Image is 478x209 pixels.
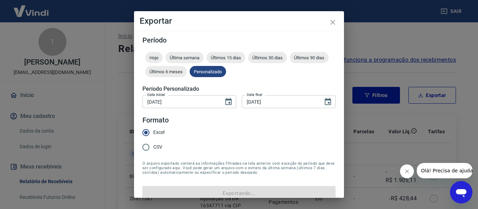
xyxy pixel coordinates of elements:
[4,5,59,10] span: Olá! Precisa de ajuda?
[166,55,204,60] span: Última semana
[145,66,187,77] div: Últimos 6 meses
[400,164,414,178] iframe: Fechar mensagem
[190,69,226,74] span: Personalizado
[242,95,318,108] input: DD/MM/YYYY
[190,66,226,77] div: Personalizado
[417,163,472,178] iframe: Mensagem da empresa
[222,95,236,109] button: Choose date, selected date is 8 de set de 2025
[153,129,164,136] span: Excel
[142,85,336,92] h5: Período Personalizado
[450,181,472,203] iframe: Botão para abrir a janela de mensagens
[140,17,338,25] h4: Exportar
[248,55,287,60] span: Últimos 30 dias
[324,14,341,31] button: close
[145,69,187,74] span: Últimos 6 meses
[142,161,336,175] span: O arquivo exportado conterá as informações filtradas na tela anterior com exceção do período que ...
[153,143,162,151] span: CSV
[206,52,245,63] div: Últimos 15 dias
[290,55,329,60] span: Últimos 90 dias
[145,55,163,60] span: Hoje
[145,52,163,63] div: Hoje
[142,95,219,108] input: DD/MM/YYYY
[166,52,204,63] div: Última semana
[206,55,245,60] span: Últimos 15 dias
[142,37,336,44] h5: Período
[248,52,287,63] div: Últimos 30 dias
[142,115,169,125] legend: Formato
[247,92,262,97] label: Data final
[147,92,165,97] label: Data inicial
[290,52,329,63] div: Últimos 90 dias
[321,95,335,109] button: Choose date, selected date is 18 de set de 2025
